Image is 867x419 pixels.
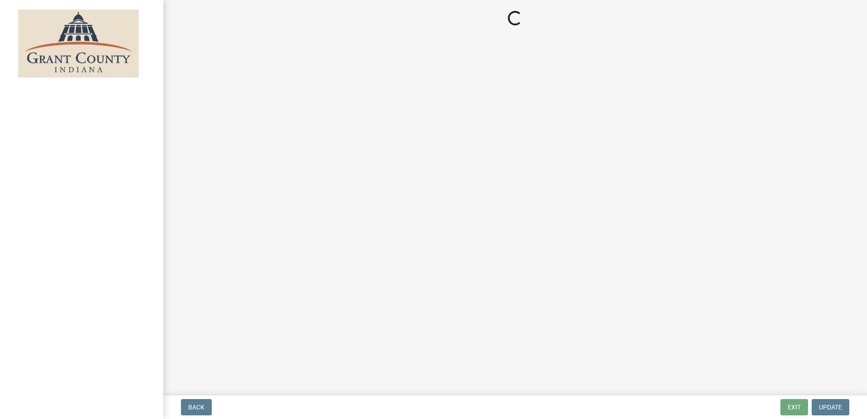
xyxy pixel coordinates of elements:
button: Update [812,399,849,415]
span: Update [819,404,842,411]
span: Back [188,404,205,411]
img: Grant County, Indiana [18,10,139,78]
button: Back [181,399,212,415]
button: Exit [780,399,808,415]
